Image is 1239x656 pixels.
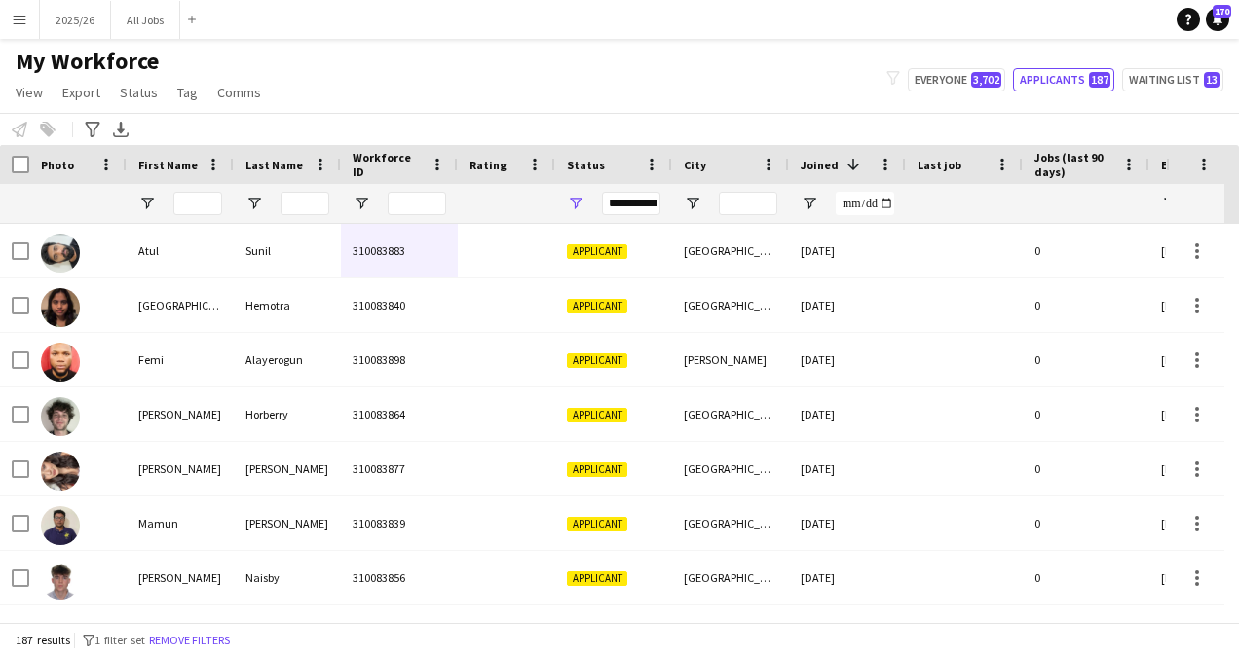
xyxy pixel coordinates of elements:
[127,333,234,386] div: Femi
[16,84,43,101] span: View
[1034,150,1114,179] span: Jobs (last 90 days)
[341,224,458,277] div: 310083883
[341,333,458,386] div: 310083898
[245,158,303,172] span: Last Name
[567,244,627,259] span: Applicant
[341,442,458,495] div: 310083877
[1023,551,1149,604] div: 0
[169,80,206,105] a: Tag
[8,80,51,105] a: View
[684,158,706,172] span: City
[1023,387,1149,441] div: 0
[567,353,627,368] span: Applicant
[789,496,906,550] div: [DATE]
[341,496,458,550] div: 310083839
[567,299,627,313] span: Applicant
[672,333,789,386] div: [PERSON_NAME]
[567,571,627,586] span: Applicant
[684,195,701,212] button: Open Filter Menu
[138,195,156,212] button: Open Filter Menu
[672,278,789,332] div: [GEOGRAPHIC_DATA]
[789,333,906,386] div: [DATE]
[908,68,1005,91] button: Everyone3,702
[1023,333,1149,386] div: 0
[567,462,627,477] span: Applicant
[217,84,261,101] span: Comms
[388,192,446,215] input: Workforce ID Filter Input
[120,84,158,101] span: Status
[41,452,80,491] img: Isabella Ridley
[41,397,80,436] img: George Horberry
[41,506,80,545] img: Mamun Rashid
[353,195,370,212] button: Open Filter Menu
[127,278,234,332] div: [GEOGRAPHIC_DATA]
[672,224,789,277] div: [GEOGRAPHIC_DATA]
[94,633,145,647] span: 1 filter set
[801,158,839,172] span: Joined
[341,278,458,332] div: 310083840
[234,224,341,277] div: Sunil
[1013,68,1114,91] button: Applicants187
[127,387,234,441] div: [PERSON_NAME]
[789,387,906,441] div: [DATE]
[62,84,100,101] span: Export
[672,387,789,441] div: [GEOGRAPHIC_DATA]
[112,80,166,105] a: Status
[971,72,1001,88] span: 3,702
[127,551,234,604] div: [PERSON_NAME]
[672,496,789,550] div: [GEOGRAPHIC_DATA]
[1023,278,1149,332] div: 0
[41,158,74,172] span: Photo
[918,158,961,172] span: Last job
[245,195,263,212] button: Open Filter Menu
[41,343,80,382] img: Femi Alayerogun
[41,234,80,273] img: Atul Sunil
[81,118,104,141] app-action-btn: Advanced filters
[145,630,234,651] button: Remove filters
[16,47,159,76] span: My Workforce
[173,192,222,215] input: First Name Filter Input
[127,496,234,550] div: Mamun
[672,442,789,495] div: [GEOGRAPHIC_DATA]
[789,442,906,495] div: [DATE]
[1089,72,1110,88] span: 187
[1161,195,1179,212] button: Open Filter Menu
[567,158,605,172] span: Status
[41,288,80,327] img: Farhinbanu Hemotra
[789,278,906,332] div: [DATE]
[719,192,777,215] input: City Filter Input
[789,551,906,604] div: [DATE]
[40,1,111,39] button: 2025/26
[234,278,341,332] div: Hemotra
[1206,8,1229,31] a: 170
[127,224,234,277] div: Atul
[1161,158,1192,172] span: Email
[127,442,234,495] div: [PERSON_NAME]
[234,333,341,386] div: Alayerogun
[281,192,329,215] input: Last Name Filter Input
[177,84,198,101] span: Tag
[672,551,789,604] div: [GEOGRAPHIC_DATA]
[234,551,341,604] div: Naisby
[567,408,627,422] span: Applicant
[801,195,818,212] button: Open Filter Menu
[1213,5,1231,18] span: 170
[567,195,584,212] button: Open Filter Menu
[138,158,198,172] span: First Name
[1204,72,1220,88] span: 13
[1023,224,1149,277] div: 0
[111,1,180,39] button: All Jobs
[789,224,906,277] div: [DATE]
[353,150,423,179] span: Workforce ID
[109,118,132,141] app-action-btn: Export XLSX
[567,517,627,531] span: Applicant
[1023,496,1149,550] div: 0
[234,442,341,495] div: [PERSON_NAME]
[836,192,894,215] input: Joined Filter Input
[55,80,108,105] a: Export
[209,80,269,105] a: Comms
[1023,442,1149,495] div: 0
[234,496,341,550] div: [PERSON_NAME]
[1122,68,1223,91] button: Waiting list13
[341,387,458,441] div: 310083864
